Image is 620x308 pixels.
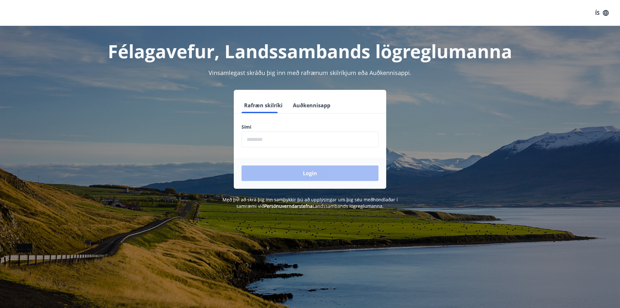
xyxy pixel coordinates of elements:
h1: Félagavefur, Landssambands lögreglumanna [85,39,535,63]
label: Sími [242,124,378,130]
button: Rafræn skilríki [242,98,285,113]
button: ÍS [592,7,612,19]
a: Persónuverndarstefna [264,203,313,209]
span: Vinsamlegast skráðu þig inn með rafrænum skilríkjum eða Auðkennisappi. [209,69,411,77]
button: Auðkennisapp [290,98,333,113]
span: Með því að skrá þig inn samþykkir þú að upplýsingar um þig séu meðhöndlaðar í samræmi við Landssa... [222,196,398,209]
